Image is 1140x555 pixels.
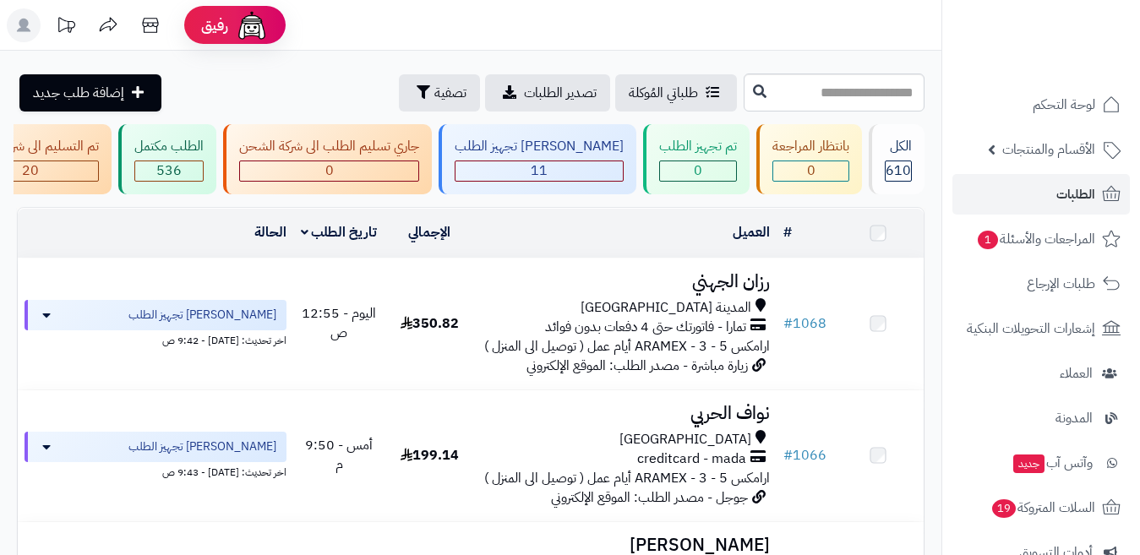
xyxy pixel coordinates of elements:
a: بانتظار المراجعة 0 [753,124,865,194]
span: 610 [886,161,911,181]
span: # [783,313,793,334]
span: 0 [694,161,702,181]
span: 0 [807,161,815,181]
span: المدينة [GEOGRAPHIC_DATA] [581,298,751,318]
span: طلبات الإرجاع [1027,272,1095,296]
a: لوحة التحكم [952,84,1130,125]
span: جديد [1013,454,1045,473]
div: اخر تحديث: [DATE] - 9:42 ص [25,330,286,348]
a: المراجعات والأسئلة1 [952,219,1130,259]
span: 536 [156,161,182,181]
span: الأقسام والمنتجات [1002,138,1095,161]
a: #1068 [783,313,826,334]
div: 0 [240,161,418,181]
span: 19 [992,499,1016,518]
span: وآتس آب [1012,451,1093,475]
div: 536 [135,161,203,181]
a: العميل [733,222,770,242]
div: الكل [885,137,912,156]
button: تصفية [399,74,480,112]
a: العملاء [952,353,1130,394]
span: [PERSON_NAME] تجهيز الطلب [128,307,276,324]
a: طلبات الإرجاع [952,264,1130,304]
a: الحالة [254,222,286,242]
a: # [783,222,792,242]
a: السلات المتروكة19 [952,487,1130,528]
h3: نواف الحربي [482,404,770,423]
img: ai-face.png [235,8,269,42]
span: 11 [531,161,548,181]
div: 11 [455,161,623,181]
span: 20 [22,161,39,181]
a: تصدير الطلبات [485,74,610,112]
span: [GEOGRAPHIC_DATA] [619,430,751,449]
a: #1066 [783,445,826,465]
a: تاريخ الطلب [301,222,378,242]
span: creditcard - mada [637,449,746,469]
span: الطلبات [1056,182,1095,206]
span: تصفية [434,83,466,103]
a: تحديثات المنصة [45,8,87,46]
a: طلباتي المُوكلة [615,74,737,112]
div: [PERSON_NAME] تجهيز الطلب [455,137,624,156]
div: بانتظار المراجعة [772,137,849,156]
a: إضافة طلب جديد [19,74,161,112]
a: الطلب مكتمل 536 [115,124,220,194]
span: المدونة [1055,406,1093,430]
span: المراجعات والأسئلة [976,227,1095,251]
span: تمارا - فاتورتك حتى 4 دفعات بدون فوائد [545,318,746,337]
span: 199.14 [401,445,459,465]
span: ارامكس ARAMEX - 3 - 5 أيام عمل ( توصيل الى المنزل ) [484,336,770,356]
div: 0 [660,161,736,181]
span: رفيق [201,15,228,35]
span: العملاء [1060,362,1093,385]
span: [PERSON_NAME] تجهيز الطلب [128,438,276,455]
img: logo-2.png [1025,46,1124,81]
span: إضافة طلب جديد [33,83,124,103]
span: تصدير الطلبات [524,83,597,103]
span: أمس - 9:50 م [305,435,373,475]
h3: [PERSON_NAME] [482,536,770,555]
a: إشعارات التحويلات البنكية [952,308,1130,349]
a: المدونة [952,398,1130,438]
div: الطلب مكتمل [134,137,204,156]
span: ارامكس ARAMEX - 3 - 5 أيام عمل ( توصيل الى المنزل ) [484,468,770,488]
div: اخر تحديث: [DATE] - 9:43 ص [25,462,286,480]
span: السلات المتروكة [990,496,1095,520]
a: الإجمالي [408,222,450,242]
span: لوحة التحكم [1033,93,1095,117]
a: تم تجهيز الطلب 0 [640,124,753,194]
a: [PERSON_NAME] تجهيز الطلب 11 [435,124,640,194]
span: زيارة مباشرة - مصدر الطلب: الموقع الإلكتروني [526,356,748,376]
div: 0 [773,161,848,181]
a: الكل610 [865,124,928,194]
span: إشعارات التحويلات البنكية [967,317,1095,340]
span: اليوم - 12:55 ص [302,303,376,343]
div: جاري تسليم الطلب الى شركة الشحن [239,137,419,156]
a: جاري تسليم الطلب الى شركة الشحن 0 [220,124,435,194]
h3: رزان الجهني [482,272,770,291]
span: 1 [978,231,998,249]
span: # [783,445,793,465]
span: 350.82 [401,313,459,334]
a: وآتس آبجديد [952,443,1130,483]
div: تم تجهيز الطلب [659,137,737,156]
span: جوجل - مصدر الطلب: الموقع الإلكتروني [551,487,748,508]
span: 0 [325,161,334,181]
span: طلباتي المُوكلة [629,83,698,103]
a: الطلبات [952,174,1130,215]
